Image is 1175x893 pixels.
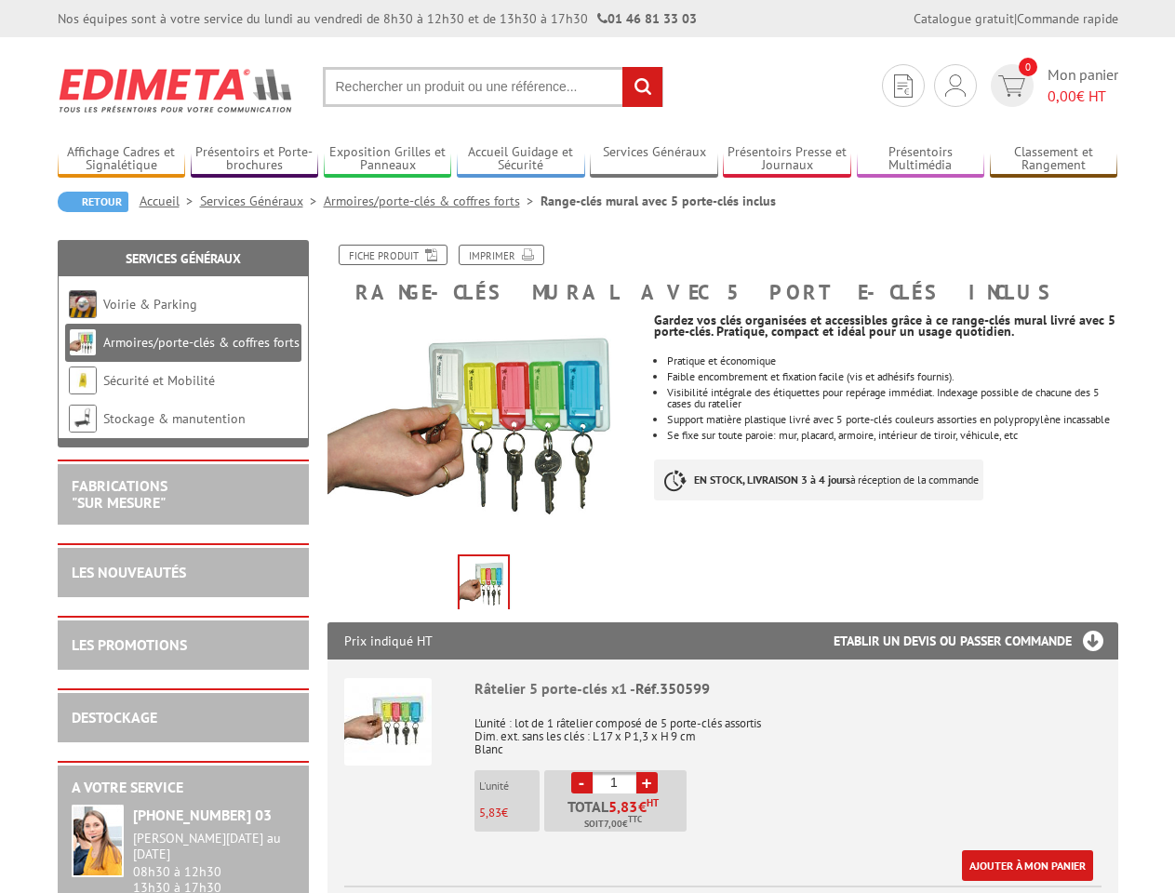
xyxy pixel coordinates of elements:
span: Soit € [584,817,642,832]
p: Total [549,799,687,832]
li: Pratique et économique [667,355,1117,367]
span: 7,00 [604,817,622,832]
li: Range-clés mural avec 5 porte-clés inclus [541,192,776,210]
a: Armoires/porte-clés & coffres forts [103,334,300,351]
a: Fiche produit [339,245,447,265]
input: rechercher [622,67,662,107]
a: Exposition Grilles et Panneaux [324,144,452,175]
img: Stockage & manutention [69,405,97,433]
a: FABRICATIONS"Sur Mesure" [72,476,167,512]
p: Se fixe sur toute paroie: mur, placard, armoire, intérieur de tiroir, véhicule, etc [667,430,1117,441]
a: Imprimer [459,245,544,265]
span: 5,83 [608,799,638,814]
a: LES PROMOTIONS [72,635,187,654]
li: Support matière plastique livré avec 5 porte-clés couleurs assorties en polypropylène incassable [667,414,1117,425]
a: Voirie & Parking [103,296,197,313]
a: Stockage & manutention [103,410,246,427]
a: Classement et Rangement [990,144,1118,175]
a: Accueil [140,193,200,209]
a: LES NOUVEAUTÉS [72,563,186,581]
strong: Gardez vos clés organisées et accessibles grâce à ce range-clés mural livré avec 5 porte-clés. Pr... [654,312,1115,340]
a: + [636,772,658,793]
a: Accueil Guidage et Sécurité [457,144,585,175]
span: Réf.350599 [635,679,710,698]
a: Services Généraux [590,144,718,175]
div: Râtelier 5 porte-clés x1 - [474,678,1102,700]
span: € [638,799,647,814]
a: Retour [58,192,128,212]
a: Sécurité et Mobilité [103,372,215,389]
strong: EN STOCK, LIVRAISON 3 à 4 jours [694,473,850,486]
p: L'unité : lot de 1 râtelier composé de 5 porte-clés assortis Dim. ext. sans les clés : L 17 x P 1... [474,704,1102,756]
span: € HT [1048,86,1118,107]
a: Présentoirs Multimédia [857,144,985,175]
span: 5,83 [479,805,501,820]
h3: Etablir un devis ou passer commande [834,622,1118,660]
img: Voirie & Parking [69,290,97,318]
a: devis rapide 0 Mon panier 0,00€ HT [986,64,1118,107]
strong: 01 46 81 33 03 [597,10,697,27]
span: 0,00 [1048,87,1076,105]
img: Sécurité et Mobilité [69,367,97,394]
a: Affichage Cadres et Signalétique [58,144,186,175]
span: Mon panier [1048,64,1118,107]
img: Edimeta [58,56,295,125]
p: à réception de la commande [654,460,983,500]
a: Services Généraux [126,250,241,267]
sup: HT [647,796,659,809]
input: Rechercher un produit ou une référence... [323,67,663,107]
h2: A votre service [72,780,295,796]
a: Présentoirs et Porte-brochures [191,144,319,175]
span: 0 [1019,58,1037,76]
p: Prix indiqué HT [344,622,433,660]
img: widget-service.jpg [72,805,124,877]
li: Visibilité intégrale des étiquettes pour repérage immédiat. Indexage possible de chacune des 5 ca... [667,387,1117,409]
li: Faible encombrement et fixation facile (vis et adhésifs fournis). [667,371,1117,382]
img: Râtelier 5 porte-clés x1 [344,678,432,766]
a: Commande rapide [1017,10,1118,27]
a: DESTOCKAGE [72,708,157,726]
a: Catalogue gratuit [914,10,1014,27]
img: Armoires/porte-clés & coffres forts [69,328,97,356]
p: € [479,806,540,820]
img: devis rapide [894,74,913,98]
a: Armoires/porte-clés & coffres forts [324,193,541,209]
strong: [PHONE_NUMBER] 03 [133,806,272,824]
div: | [914,9,1118,28]
a: Services Généraux [200,193,324,209]
img: porte_cles_350599.jpg [327,313,641,547]
img: devis rapide [998,75,1025,97]
div: [PERSON_NAME][DATE] au [DATE] [133,831,295,862]
sup: TTC [628,814,642,824]
a: Ajouter à mon panier [962,850,1093,881]
a: Présentoirs Presse et Journaux [723,144,851,175]
a: - [571,772,593,793]
p: L'unité [479,780,540,793]
div: Nos équipes sont à votre service du lundi au vendredi de 8h30 à 12h30 et de 13h30 à 17h30 [58,9,697,28]
img: devis rapide [945,74,966,97]
img: porte_cles_350599.jpg [460,556,508,614]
